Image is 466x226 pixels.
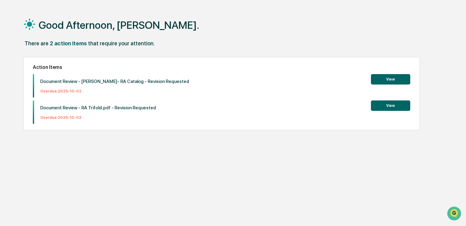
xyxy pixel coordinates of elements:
div: 🖐️ [6,78,11,83]
a: 🗄️Attestations [42,75,79,86]
h1: Good Afternoon, [PERSON_NAME]. [39,19,199,31]
iframe: Open customer support [446,206,463,222]
button: View [371,74,410,85]
a: 🖐️Preclearance [4,75,42,86]
div: There are [25,40,49,47]
span: Data Lookup [12,89,39,95]
div: 🗄️ [45,78,49,83]
a: View [371,76,410,82]
button: Start new chat [104,49,112,56]
p: Overdue: 2025-10-02 [40,89,189,93]
div: Start new chat [21,47,101,53]
img: 1746055101610-c473b297-6a78-478c-a979-82029cc54cd1 [6,47,17,58]
div: that require your attention. [88,40,155,47]
h2: Action Items [33,64,410,70]
button: View [371,100,410,111]
p: Document Review - [PERSON_NAME]- RA Catalog - Revision Requested [40,79,189,84]
a: View [371,102,410,108]
span: Attestations [51,77,76,83]
div: We're available if you need us! [21,53,78,58]
a: Powered byPylon [43,104,74,108]
div: 2 action items [50,40,87,47]
span: Pylon [61,104,74,108]
p: Overdue: 2025-10-02 [40,115,156,120]
p: How can we help? [6,13,112,23]
p: Document Review - RA Trifold.pdf - Revision Requested [40,105,156,111]
span: Preclearance [12,77,40,83]
div: 🔎 [6,89,11,94]
a: 🔎Data Lookup [4,86,41,97]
